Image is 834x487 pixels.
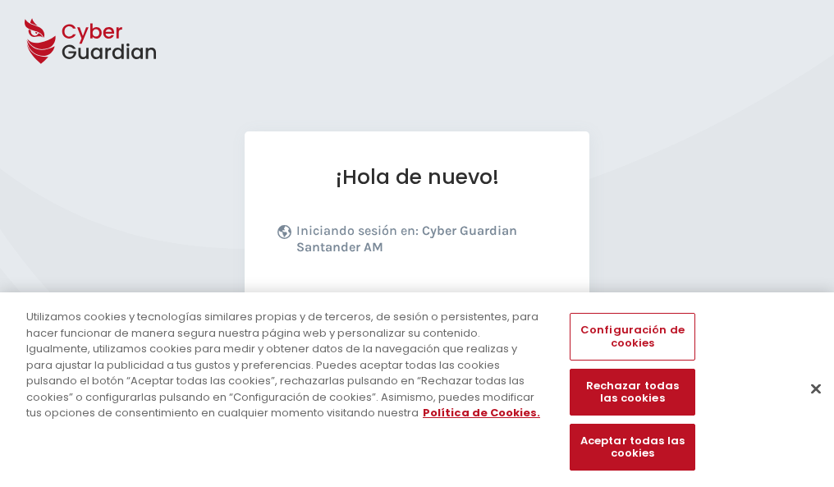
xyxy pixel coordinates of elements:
[570,369,694,416] button: Rechazar todas las cookies
[296,223,517,255] b: Cyber Guardian Santander AM
[570,313,694,360] button: Configuración de cookies, Abre el cuadro de diálogo del centro de preferencias.
[798,370,834,407] button: Cerrar
[423,405,540,420] a: Más información sobre su privacidad, se abre en una nueva pestaña
[277,164,557,190] h1: ¡Hola de nuevo!
[26,309,545,421] div: Utilizamos cookies y tecnologías similares propias y de terceros, de sesión o persistentes, para ...
[296,223,552,264] p: Iniciando sesión en:
[570,424,694,471] button: Aceptar todas las cookies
